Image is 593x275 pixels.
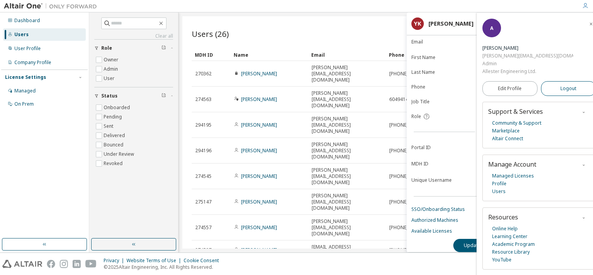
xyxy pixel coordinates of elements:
span: [PHONE_NUMBER] [389,148,429,154]
span: Clear filter [161,93,166,99]
span: A [490,25,493,31]
a: Community & Support [492,119,541,127]
label: Delivered [104,131,127,140]
span: 274545 [195,173,212,179]
img: instagram.svg [60,260,68,268]
a: [PERSON_NAME] [241,173,277,179]
a: [PERSON_NAME] [241,147,277,154]
img: youtube.svg [85,260,97,268]
div: License Settings [5,74,46,80]
a: Managed Licenses [492,172,534,180]
a: Resource Library [492,248,530,256]
span: [PERSON_NAME][EMAIL_ADDRESS][DOMAIN_NAME] [312,64,382,83]
a: Marketplace [492,127,520,135]
a: Profile [492,180,506,188]
span: Role [411,113,421,120]
span: 274563 [195,96,212,103]
span: [PERSON_NAME][EMAIL_ADDRESS][DOMAIN_NAME] [312,218,382,237]
label: User [104,74,116,83]
a: Authorized Machines [411,217,588,223]
div: YK [411,17,424,30]
div: Managed [14,88,36,94]
span: 294196 [195,148,212,154]
button: Update [453,239,491,252]
a: YouTube [492,256,512,264]
a: Available Licenses [411,228,588,234]
div: Users [14,31,29,38]
a: Users [492,188,506,195]
span: [PERSON_NAME][EMAIL_ADDRESS][DOMAIN_NAME] [312,141,382,160]
span: 274557 [195,225,212,231]
img: altair_logo.svg [2,260,42,268]
div: Privacy [104,258,127,264]
div: [PERSON_NAME][EMAIL_ADDRESS][DOMAIN_NAME] [482,52,573,60]
span: [PERSON_NAME][EMAIL_ADDRESS][DOMAIN_NAME] [312,193,382,211]
label: Portal ID [411,144,482,151]
a: [PERSON_NAME] [241,122,277,128]
img: linkedin.svg [73,260,81,268]
span: [PERSON_NAME][EMAIL_ADDRESS][DOMAIN_NAME] [312,116,382,134]
span: Users (26) [192,28,229,39]
button: Role [94,40,173,57]
a: Clear all [94,33,173,39]
a: Online Help [492,225,518,233]
div: User Profile [14,45,41,52]
label: Admin [104,64,120,74]
span: 6049414357 x103 [389,96,428,103]
span: Clear filter [161,45,166,51]
div: Admin [482,60,573,68]
div: Website Terms of Use [127,258,184,264]
span: [PHONE_NUMBER] [389,71,429,77]
span: Support & Services [488,107,543,116]
label: Phone [411,84,482,90]
div: Cookie Consent [184,258,224,264]
a: [PERSON_NAME] [241,96,277,103]
label: Bounced [104,140,125,150]
span: Role [101,45,112,51]
div: Phone [389,49,460,61]
label: Onboarded [104,103,132,112]
div: Company Profile [14,59,51,66]
a: [PERSON_NAME] [241,247,277,253]
p: © 2025 Altair Engineering, Inc. All Rights Reserved. [104,264,224,270]
a: [PERSON_NAME] [241,198,277,205]
span: 270362 [195,71,212,77]
label: Pending [104,112,123,122]
span: 275147 [195,199,212,205]
span: Manage Account [488,160,536,169]
a: [PERSON_NAME] [241,224,277,231]
span: Resources [488,213,518,221]
button: Status [94,87,173,104]
a: Altair Connect [492,135,523,143]
a: Edit Profile [482,81,538,96]
span: [EMAIL_ADDRESS][DOMAIN_NAME] [312,244,382,256]
label: Under Review [104,150,135,159]
label: Revoked [104,159,124,168]
span: Edit Profile [498,85,522,92]
label: First Name [411,54,482,61]
span: 274527 [195,247,212,253]
a: [PERSON_NAME] [241,70,277,77]
a: Academic Program [492,240,535,248]
label: Email [411,39,482,45]
div: [PERSON_NAME] [428,21,473,27]
label: Owner [104,55,120,64]
span: Status [101,93,118,99]
span: Logout [560,85,576,92]
span: [PERSON_NAME][EMAIL_ADDRESS][DOMAIN_NAME] [312,90,382,109]
span: [PHONE_NUMBER] [389,225,429,231]
span: [PHONE_NUMBER] [389,173,429,179]
div: Allester Engineering Ltd. [482,68,573,75]
label: Unique Username [411,177,482,183]
label: Sent [104,122,115,131]
div: Name [234,49,305,61]
span: [PERSON_NAME][EMAIL_ADDRESS][DOMAIN_NAME] [312,167,382,186]
img: Altair One [4,2,101,10]
div: Dashboard [14,17,40,24]
img: facebook.svg [47,260,55,268]
div: Email [311,49,383,61]
span: [PHONE_NUMBER] [389,247,429,253]
span: [PHONE_NUMBER] [389,199,429,205]
span: 294195 [195,122,212,128]
div: MDH ID [195,49,227,61]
